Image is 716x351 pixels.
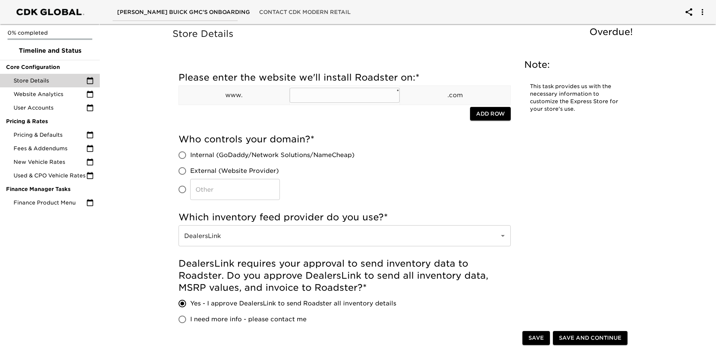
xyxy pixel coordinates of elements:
span: Used & CPO Vehicle Rates [14,172,86,179]
span: Save and Continue [559,334,621,343]
span: Timeline and Status [6,46,94,55]
span: Website Analytics [14,90,86,98]
h5: Please enter the website we'll install Roadster on: [179,72,511,84]
span: Finance Manager Tasks [6,185,94,193]
span: Pricing & Defaults [14,131,86,139]
p: www. [179,91,289,100]
button: account of current user [693,3,711,21]
h5: Which inventory feed provider do you use? [179,211,511,223]
button: Add Row [470,107,511,121]
span: Overdue! [589,26,633,37]
h5: DealersLink requires your approval to send inventory data to Roadster. Do you approve DealersLink... [179,258,511,294]
span: Contact CDK Modern Retail [259,8,351,17]
h5: Store Details [173,28,637,40]
p: .com [400,91,510,100]
p: 0% completed [8,29,92,37]
span: User Accounts [14,104,86,111]
h5: Note: [524,59,626,71]
span: Yes - I approve DealersLink to send Roadster all inventory details [190,299,396,308]
span: Save [528,334,544,343]
input: Other [190,179,280,200]
span: Add Row [476,109,505,119]
span: Fees & Addendums [14,145,86,152]
span: Internal (GoDaddy/Network Solutions/NameCheap) [190,151,354,160]
p: This task provides us with the necessary information to customize the Express Store for your stor... [530,83,620,113]
span: New Vehicle Rates [14,158,86,166]
h5: Who controls your domain? [179,133,511,145]
button: Save and Continue [553,331,627,345]
span: Pricing & Rates [6,118,94,125]
button: Save [522,331,550,345]
span: [PERSON_NAME] Buick GMC's Onboarding [117,8,250,17]
span: Store Details [14,77,86,84]
span: Core Configuration [6,63,94,71]
span: External (Website Provider) [190,166,279,175]
button: Open [498,230,508,241]
button: account of current user [680,3,698,21]
span: Finance Product Menu [14,199,86,206]
span: I need more info - please contact me [190,315,307,324]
